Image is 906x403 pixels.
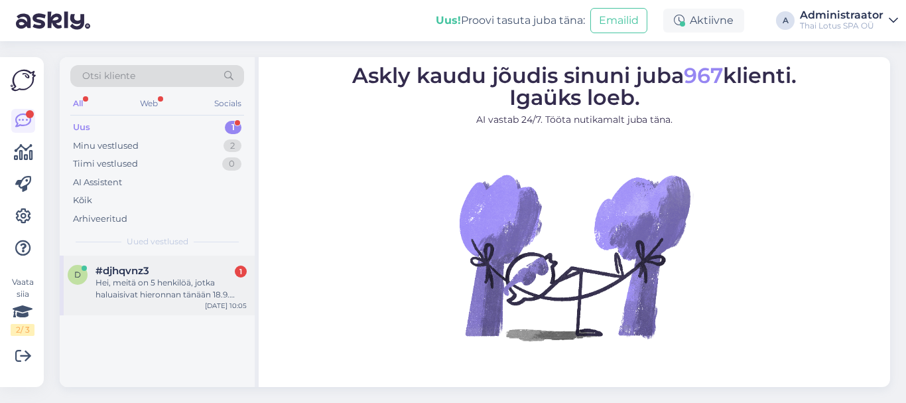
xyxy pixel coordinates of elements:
div: Kõik [73,194,92,207]
div: Tiimi vestlused [73,157,138,171]
div: Aktiivne [663,9,744,33]
div: All [70,95,86,112]
div: 2 [224,139,241,153]
div: 1 [225,121,241,134]
div: Proovi tasuta juba täna: [436,13,585,29]
span: Uued vestlused [127,236,188,248]
img: Askly Logo [11,68,36,93]
span: #djhqvnz3 [96,265,149,277]
div: Hei, meitä on 5 henkilöä, jotka haluaisivat hieronnan tänään 18.9. onko teillä aikoja klo 12 jälk... [96,277,247,301]
div: AI Assistent [73,176,122,189]
div: 2 / 3 [11,324,34,336]
div: Administraator [800,10,883,21]
a: AdministraatorThai Lotus SPA OÜ [800,10,898,31]
div: [DATE] 10:05 [205,301,247,311]
div: 1 [235,266,247,278]
span: 967 [684,62,723,88]
span: Askly kaudu jõudis sinuni juba klienti. Igaüks loeb. [352,62,797,110]
img: No Chat active [455,137,694,376]
p: AI vastab 24/7. Tööta nutikamalt juba täna. [352,113,797,127]
div: Thai Lotus SPA OÜ [800,21,883,31]
div: A [776,11,795,30]
div: Minu vestlused [73,139,139,153]
b: Uus! [436,14,461,27]
div: 0 [222,157,241,171]
div: Web [137,95,161,112]
div: Socials [212,95,244,112]
button: Emailid [590,8,647,33]
div: Vaata siia [11,276,34,336]
span: d [74,270,81,280]
div: Uus [73,121,90,134]
div: Arhiveeritud [73,212,127,226]
span: Otsi kliente [82,69,135,83]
